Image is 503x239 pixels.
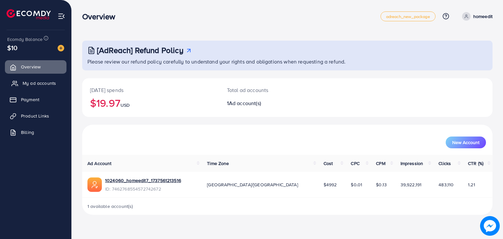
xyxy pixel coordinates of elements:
[376,160,385,167] span: CPM
[324,160,333,167] span: Cost
[207,181,298,188] span: [GEOGRAPHIC_DATA]/[GEOGRAPHIC_DATA]
[227,86,314,94] p: Total ad accounts
[446,137,486,148] button: New Account
[5,109,66,122] a: Product Links
[21,64,41,70] span: Overview
[351,181,362,188] span: $0.01
[21,129,34,136] span: Billing
[5,60,66,73] a: Overview
[105,177,181,184] a: 1024060_homeedit7_1737561213516
[468,160,483,167] span: CTR (%)
[5,93,66,106] a: Payment
[452,140,479,145] span: New Account
[401,181,422,188] span: 39,922,191
[227,100,314,106] h2: 1
[87,177,102,192] img: ic-ads-acc.e4c84228.svg
[82,12,121,21] h3: Overview
[381,11,436,21] a: adreach_new_package
[90,86,211,94] p: [DATE] spends
[97,46,183,55] h3: [AdReach] Refund Policy
[459,12,493,21] a: homeedit
[90,97,211,109] h2: $19.97
[87,58,489,65] p: Please review our refund policy carefully to understand your rights and obligations when requesti...
[438,160,451,167] span: Clicks
[5,126,66,139] a: Billing
[121,102,130,108] span: USD
[207,160,229,167] span: Time Zone
[229,100,261,107] span: Ad account(s)
[438,181,454,188] span: 483,110
[21,96,39,103] span: Payment
[324,181,337,188] span: $4992
[21,113,49,119] span: Product Links
[473,12,493,20] p: homeedit
[401,160,423,167] span: Impression
[5,77,66,90] a: My ad accounts
[386,14,430,19] span: adreach_new_package
[376,181,387,188] span: $0.13
[480,216,500,236] img: image
[23,80,56,86] span: My ad accounts
[468,181,475,188] span: 1.21
[58,45,64,51] img: image
[7,36,43,43] span: Ecomdy Balance
[7,9,51,19] img: logo
[7,43,17,52] span: $10
[58,12,65,20] img: menu
[87,203,133,210] span: 1 available account(s)
[351,160,359,167] span: CPC
[105,186,181,192] span: ID: 7462768554572742672
[87,160,112,167] span: Ad Account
